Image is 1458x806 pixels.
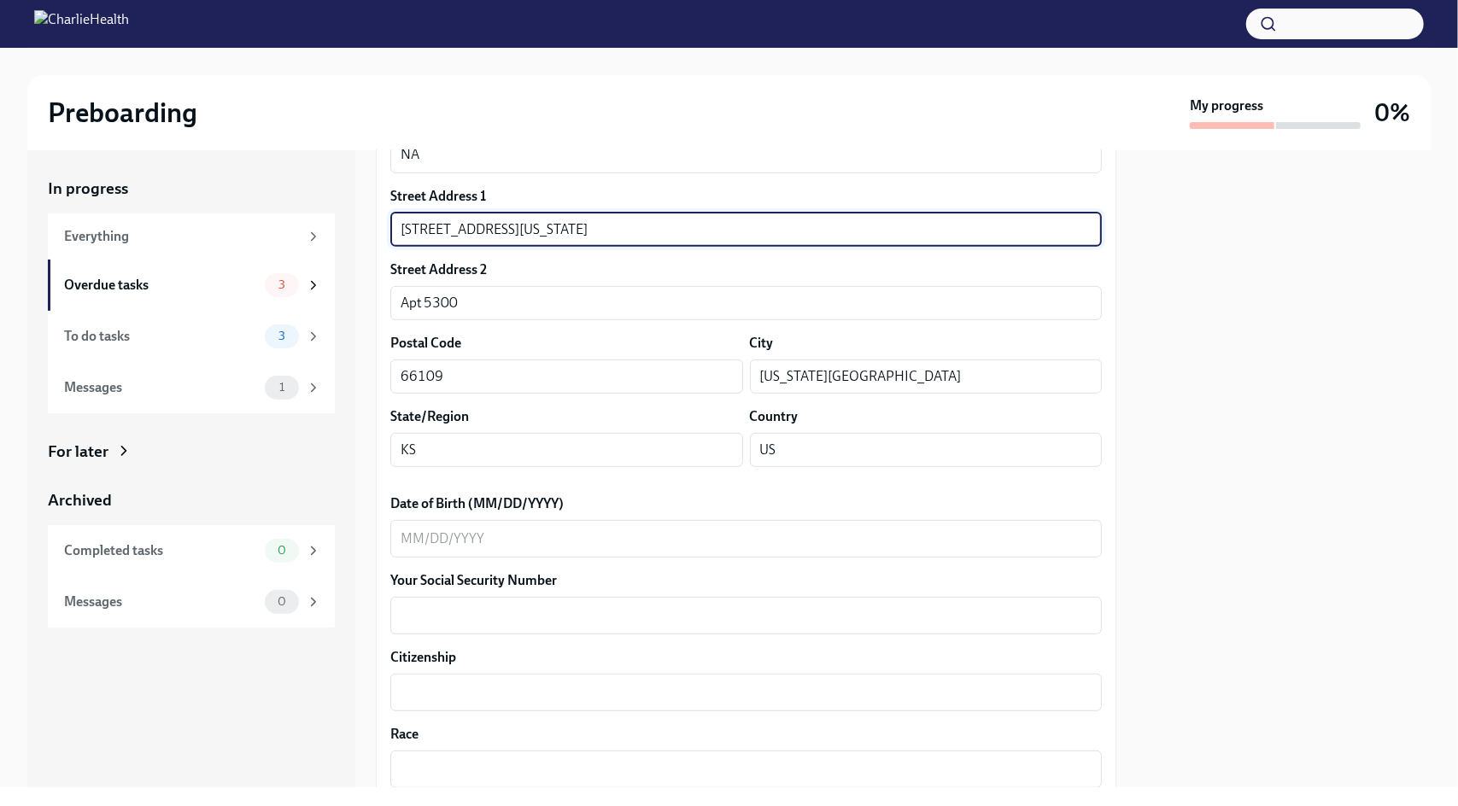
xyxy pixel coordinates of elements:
a: Overdue tasks3 [48,260,335,311]
div: Everything [64,227,299,246]
span: 3 [268,278,296,291]
a: For later [48,441,335,463]
span: 3 [268,330,296,342]
div: Messages [64,593,258,611]
img: CharlieHealth [34,10,129,38]
label: Your Social Security Number [390,571,1102,590]
div: Overdue tasks [64,276,258,295]
strong: My progress [1190,96,1263,115]
a: In progress [48,178,335,200]
span: 0 [267,595,296,608]
a: Archived [48,489,335,511]
span: 1 [269,381,295,394]
div: To do tasks [64,327,258,346]
div: Completed tasks [64,541,258,560]
textarea: NA [401,144,1092,165]
a: Messages1 [48,362,335,413]
label: Date of Birth (MM/DD/YYYY) [390,494,1102,513]
label: Postal Code [390,334,461,353]
span: 0 [267,544,296,557]
a: Completed tasks0 [48,525,335,576]
label: Country [750,407,799,426]
h2: Preboarding [48,96,197,130]
label: Race [390,725,1102,744]
label: Street Address 1 [390,187,486,206]
div: Messages [64,378,258,397]
label: State/Region [390,407,469,426]
a: To do tasks3 [48,311,335,362]
a: Everything [48,213,335,260]
label: City [750,334,774,353]
label: Street Address 2 [390,260,487,279]
label: Citizenship [390,648,1102,667]
div: For later [48,441,108,463]
a: Messages0 [48,576,335,628]
h3: 0% [1374,97,1410,128]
